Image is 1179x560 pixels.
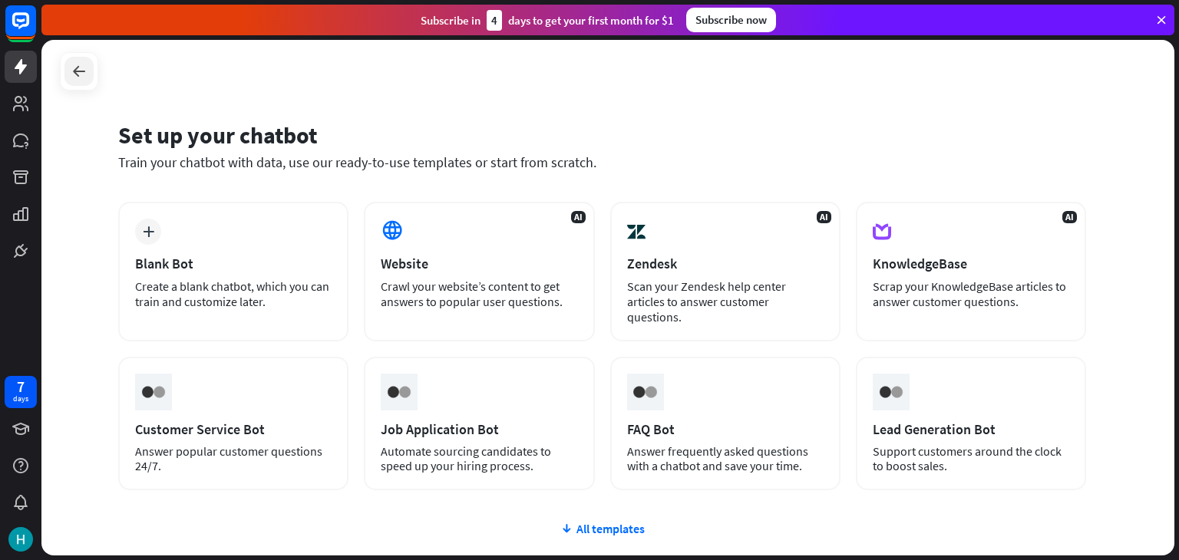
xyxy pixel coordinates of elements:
div: Zendesk [627,255,824,272]
div: Subscribe now [686,8,776,32]
span: AI [817,211,831,223]
div: Automate sourcing candidates to speed up your hiring process. [381,444,577,473]
span: AI [1062,211,1077,223]
img: ceee058c6cabd4f577f8.gif [877,377,906,407]
div: Answer frequently asked questions with a chatbot and save your time. [627,444,824,473]
div: KnowledgeBase [873,255,1069,272]
div: 7 [17,380,25,394]
i: plus [143,226,154,237]
button: Open LiveChat chat widget [12,6,58,52]
div: All templates [118,521,1086,536]
div: Scrap your KnowledgeBase articles to answer customer questions. [873,278,1069,309]
div: Website [381,255,577,272]
div: Create a blank chatbot, which you can train and customize later. [135,278,332,309]
div: Subscribe in days to get your first month for $1 [421,10,674,31]
div: Crawl your website’s content to get answers to popular user questions. [381,278,577,309]
img: ceee058c6cabd4f577f8.gif [385,377,414,407]
div: Job Application Bot [381,420,577,438]
div: 4 [487,10,502,31]
div: Answer popular customer questions 24/7. [135,444,332,473]
div: Scan your Zendesk help center articles to answer customer questions. [627,278,824,324]
div: Set up your chatbot [118,120,1086,150]
div: Customer Service Bot [135,420,332,438]
a: 7 days [5,376,37,408]
img: ceee058c6cabd4f577f8.gif [630,377,659,407]
div: FAQ Bot [627,420,824,438]
div: Blank Bot [135,255,332,272]
span: AI [571,211,586,223]
div: Lead Generation Bot [873,420,1069,438]
img: ceee058c6cabd4f577f8.gif [139,377,168,407]
div: Support customers around the clock to boost sales. [873,444,1069,473]
div: days [13,394,28,404]
div: Train your chatbot with data, use our ready-to-use templates or start from scratch. [118,153,1086,171]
